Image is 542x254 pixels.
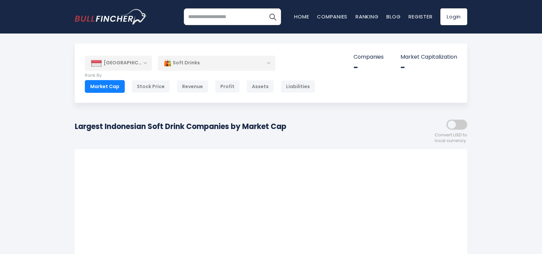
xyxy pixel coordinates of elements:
div: Stock Price [131,80,170,93]
p: Market Capitalization [400,54,457,61]
div: - [400,62,457,73]
div: Liabilities [281,80,315,93]
span: Convert USD to local currency [435,132,467,144]
button: Search [264,8,281,25]
a: Register [409,13,432,20]
div: Profit [215,80,240,93]
img: bullfincher logo [75,9,147,24]
a: Blog [386,13,400,20]
p: Rank By [85,73,315,78]
a: Login [440,8,467,25]
a: Home [294,13,309,20]
h1: Largest Indonesian Soft Drink Companies by Market Cap [75,121,286,132]
a: Companies [317,13,347,20]
div: - [354,62,384,73]
div: Soft Drinks [158,55,275,71]
a: Ranking [356,13,378,20]
div: Revenue [177,80,208,93]
div: [GEOGRAPHIC_DATA] [85,56,152,70]
div: Assets [247,80,274,93]
a: Go to homepage [75,9,147,24]
p: Companies [354,54,384,61]
div: Market Cap [85,80,125,93]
